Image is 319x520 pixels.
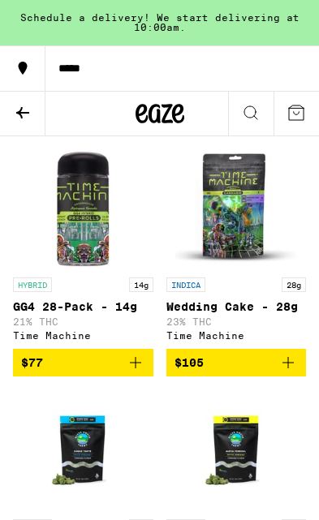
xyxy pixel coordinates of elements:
[13,300,153,313] p: GG4 28-Pack - 14g
[166,316,307,327] p: 23% THC
[13,316,153,327] p: 21% THC
[22,389,144,511] img: Glass House - Sugar Tarts - 28g
[175,148,297,269] img: Time Machine - Wedding Cake - 28g
[22,148,144,269] img: Time Machine - GG4 28-Pack - 14g
[175,389,297,511] img: Glass House - Mafia Funeral - 28g
[13,349,153,376] button: Add to bag
[282,277,306,292] p: 28g
[166,330,307,341] div: Time Machine
[166,148,307,349] a: Open page for Wedding Cake - 28g from Time Machine
[13,277,52,292] p: HYBRID
[175,356,204,369] span: $105
[21,356,43,369] span: $77
[166,349,307,376] button: Add to bag
[13,148,153,349] a: Open page for GG4 28-Pack - 14g from Time Machine
[129,277,153,292] p: 14g
[13,330,153,341] div: Time Machine
[11,12,134,28] span: Hi. Need any help?
[166,277,205,292] p: INDICA
[166,300,307,313] p: Wedding Cake - 28g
